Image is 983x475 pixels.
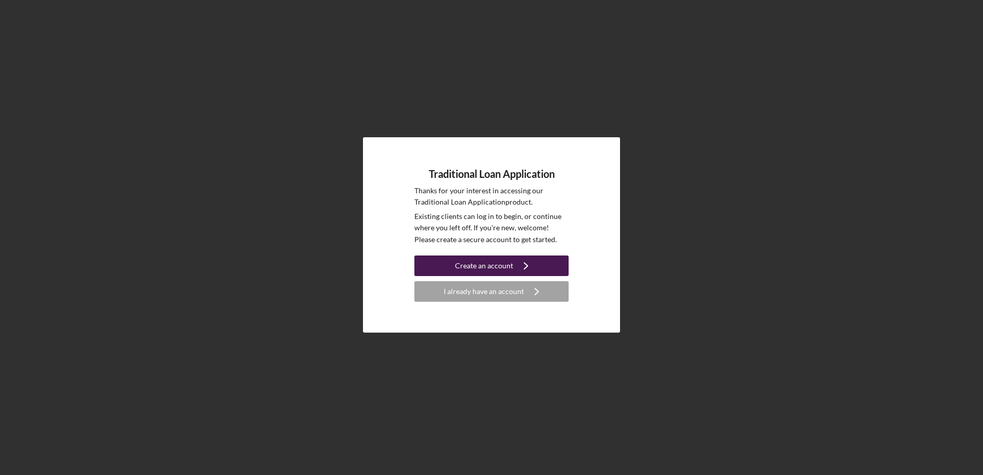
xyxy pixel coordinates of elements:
[414,255,569,279] a: Create an account
[444,281,524,302] div: I already have an account
[455,255,513,276] div: Create an account
[414,185,569,208] p: Thanks for your interest in accessing our Traditional Loan Application product.
[429,168,555,180] h4: Traditional Loan Application
[414,211,569,245] p: Existing clients can log in to begin, or continue where you left off. If you're new, welcome! Ple...
[414,255,569,276] button: Create an account
[414,281,569,302] button: I already have an account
